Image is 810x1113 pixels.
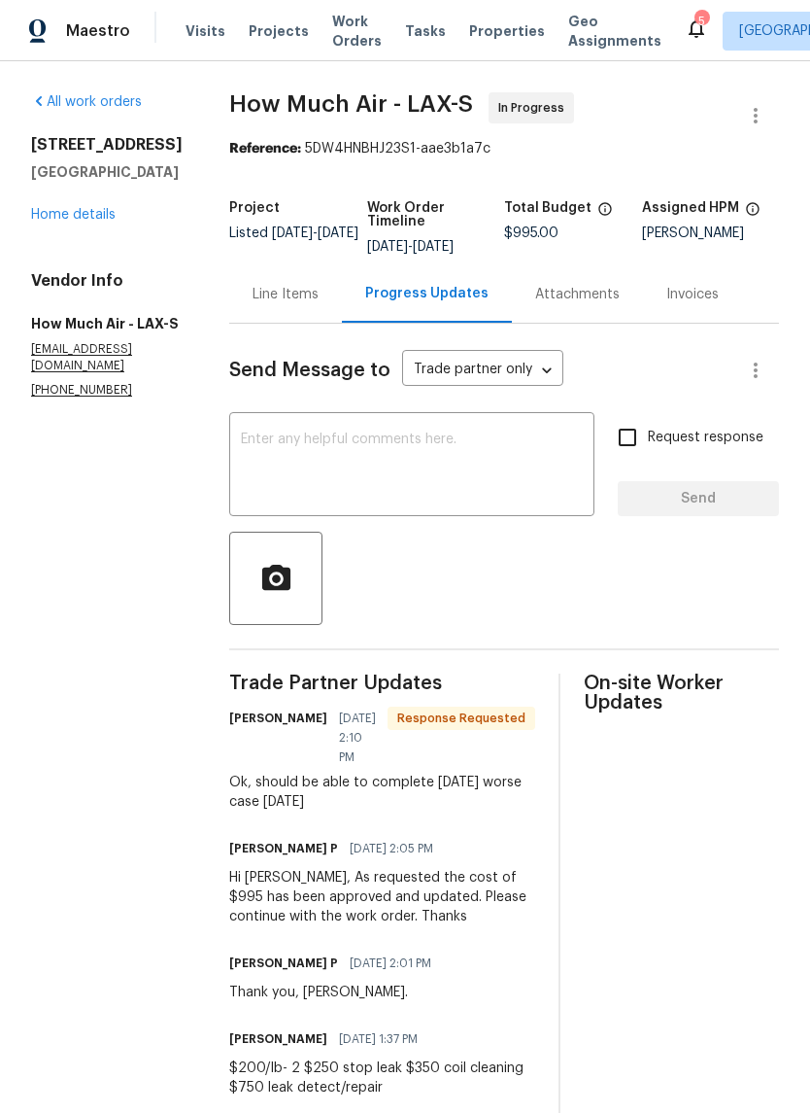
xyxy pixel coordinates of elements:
[66,21,130,41] span: Maestro
[31,162,183,182] h5: [GEOGRAPHIC_DATA]
[229,1059,535,1097] div: $200/lb- 2 $250 stop leak $350 coil cleaning $750 leak detect/repair
[229,954,338,973] h6: [PERSON_NAME] P
[745,201,760,226] span: The hpm assigned to this work order.
[350,839,433,858] span: [DATE] 2:05 PM
[31,95,142,109] a: All work orders
[31,135,183,155] h2: [STREET_ADDRESS]
[648,428,763,448] span: Request response
[229,226,358,240] span: Listed
[504,201,591,215] h5: Total Budget
[642,201,739,215] h5: Assigned HPM
[229,674,535,693] span: Trade Partner Updates
[229,92,473,116] span: How Much Air - LAX-S
[318,226,358,240] span: [DATE]
[365,284,489,303] div: Progress Updates
[332,12,382,51] span: Work Orders
[229,868,535,926] div: Hi [PERSON_NAME], As requested the cost of $995 has been approved and updated. Please continue wi...
[229,709,327,728] h6: [PERSON_NAME]
[339,709,376,767] span: [DATE] 2:10 PM
[229,983,443,1002] div: Thank you, [PERSON_NAME].
[405,24,446,38] span: Tasks
[413,240,454,254] span: [DATE]
[31,314,183,333] h5: How Much Air - LAX-S
[229,142,301,156] b: Reference:
[367,201,505,228] h5: Work Order Timeline
[229,139,779,158] div: 5DW4HNBHJ23S1-aae3b1a7c
[504,226,558,240] span: $995.00
[350,954,431,973] span: [DATE] 2:01 PM
[367,240,408,254] span: [DATE]
[694,12,708,31] div: 5
[389,709,533,728] span: Response Requested
[339,1029,418,1049] span: [DATE] 1:37 PM
[31,271,183,291] h4: Vendor Info
[498,98,572,118] span: In Progress
[535,285,620,304] div: Attachments
[229,773,535,812] div: Ok, should be able to complete [DATE] worse case [DATE]
[253,285,319,304] div: Line Items
[249,21,309,41] span: Projects
[186,21,225,41] span: Visits
[229,201,280,215] h5: Project
[272,226,313,240] span: [DATE]
[584,674,779,713] span: On-site Worker Updates
[229,1029,327,1049] h6: [PERSON_NAME]
[31,208,116,222] a: Home details
[642,226,780,240] div: [PERSON_NAME]
[229,361,390,380] span: Send Message to
[597,201,613,226] span: The total cost of line items that have been proposed by Opendoor. This sum includes line items th...
[469,21,545,41] span: Properties
[272,226,358,240] span: -
[402,355,563,387] div: Trade partner only
[367,240,454,254] span: -
[568,12,661,51] span: Geo Assignments
[229,839,338,858] h6: [PERSON_NAME] P
[666,285,719,304] div: Invoices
